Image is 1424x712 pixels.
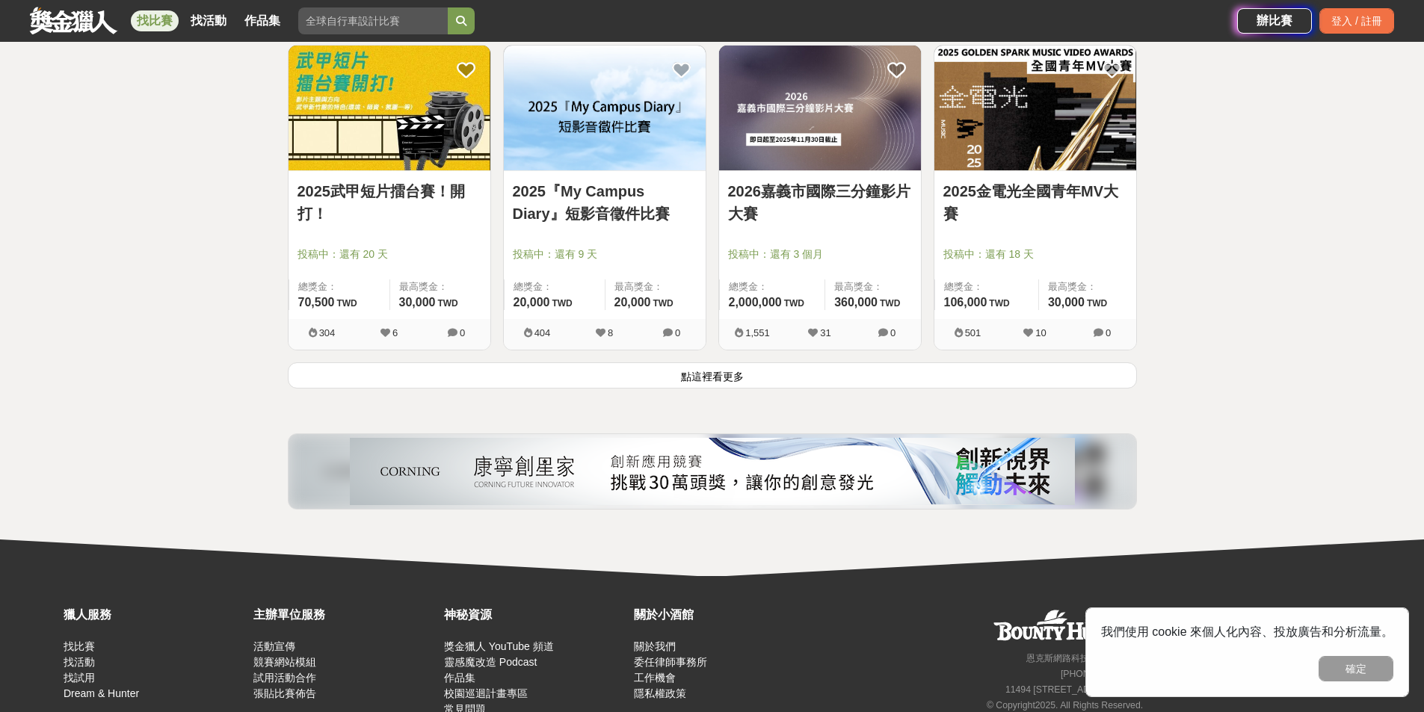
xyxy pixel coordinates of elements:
span: 0 [890,327,896,338]
span: 投稿中：還有 3 個月 [728,247,912,262]
a: 張貼比賽佈告 [253,687,316,699]
a: 工作機會 [634,672,676,684]
span: TWD [437,298,457,309]
div: 關於小酒館 [634,606,816,624]
span: 30,000 [1048,296,1085,309]
a: 競賽網站模組 [253,656,316,668]
span: 0 [1106,327,1111,338]
div: 獵人服務 [64,606,246,624]
span: 最高獎金： [1048,279,1127,294]
img: Cover Image [934,46,1136,170]
a: 找試用 [64,672,95,684]
span: TWD [880,298,900,309]
button: 確定 [1319,656,1393,681]
span: TWD [989,298,1009,309]
span: 最高獎金： [614,279,697,294]
a: 2025金電光全國青年MV大賽 [943,180,1127,225]
span: 最高獎金： [399,279,481,294]
span: 70,500 [298,296,335,309]
a: 校園巡迴計畫專區 [444,687,528,699]
a: 找比賽 [64,640,95,652]
span: 30,000 [399,296,436,309]
span: TWD [552,298,572,309]
img: 26832ba5-e3c6-4c80-9a06-d1bc5d39966c.png [350,438,1075,505]
small: 11494 [STREET_ADDRESS] 3 樓 [1005,684,1143,695]
span: 投稿中：還有 20 天 [298,247,481,262]
a: Dream & Hunter [64,687,139,699]
span: 0 [460,327,465,338]
div: 登入 / 註冊 [1319,8,1394,34]
a: 靈感魔改造 Podcast [444,656,537,668]
small: [PHONE_NUMBER] [1061,669,1143,679]
span: 106,000 [944,296,987,309]
a: 委任律師事務所 [634,656,707,668]
span: 20,000 [514,296,550,309]
span: 1,551 [745,327,770,338]
span: 我們使用 cookie 來個人化內容、投放廣告和分析流量。 [1101,625,1393,638]
span: 8 [608,327,613,338]
span: TWD [336,298,357,309]
span: 404 [534,327,551,338]
a: 試用活動合作 [253,672,316,684]
span: 總獎金： [298,279,380,294]
span: 20,000 [614,296,651,309]
span: 總獎金： [944,279,1029,294]
a: 關於我們 [634,640,676,652]
img: Cover Image [289,46,490,170]
a: 2026嘉義市國際三分鐘影片大賽 [728,180,912,225]
a: Cover Image [289,46,490,171]
span: 總獎金： [729,279,816,294]
span: 總獎金： [514,279,596,294]
button: 點這裡看更多 [288,362,1137,388]
a: 2025『My Campus Diary』短影音徵件比賽 [513,180,697,225]
span: TWD [1087,298,1107,309]
span: 501 [965,327,981,338]
a: Cover Image [504,46,706,171]
a: 作品集 [444,672,475,684]
a: 辦比賽 [1237,8,1312,34]
img: Cover Image [719,46,921,170]
input: 全球自行車設計比賽 [298,7,448,34]
a: 作品集 [238,10,286,31]
span: TWD [784,298,804,309]
a: 2025武甲短片擂台賽！開打！ [298,180,481,225]
span: 2,000,000 [729,296,782,309]
img: Cover Image [504,46,706,170]
span: 31 [820,327,830,338]
a: 找活動 [64,656,95,668]
span: 0 [675,327,680,338]
span: 投稿中：還有 18 天 [943,247,1127,262]
div: 神秘資源 [444,606,626,624]
a: 隱私權政策 [634,687,686,699]
a: Cover Image [719,46,921,171]
span: 6 [392,327,398,338]
a: 活動宣傳 [253,640,295,652]
div: 主辦單位服務 [253,606,436,624]
span: 360,000 [834,296,878,309]
span: 304 [319,327,336,338]
small: 恩克斯網路科技股份有限公司 [1026,653,1143,663]
small: © Copyright 2025 . All Rights Reserved. [987,700,1143,711]
span: TWD [653,298,673,309]
span: 最高獎金： [834,279,911,294]
span: 投稿中：還有 9 天 [513,247,697,262]
span: 10 [1035,327,1046,338]
a: 找比賽 [131,10,179,31]
a: 獎金獵人 YouTube 頻道 [444,640,554,652]
a: 找活動 [185,10,232,31]
a: Cover Image [934,46,1136,171]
